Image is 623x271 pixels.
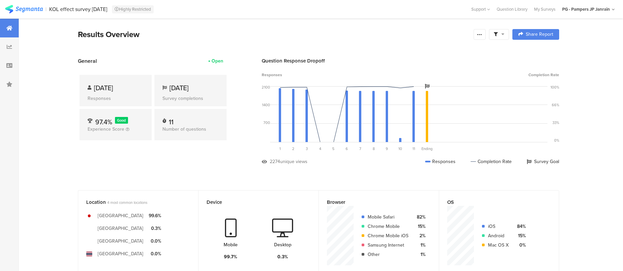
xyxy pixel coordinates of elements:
[280,158,307,165] div: unique views
[262,102,270,108] div: 1400
[493,6,531,12] a: Question Library
[386,146,388,151] span: 9
[95,117,112,127] span: 97.4%
[552,102,559,108] div: 66%
[149,212,161,219] div: 99.6%
[528,72,559,78] span: Completion Rate
[346,146,348,151] span: 6
[212,57,223,64] div: Open
[554,138,559,143] div: 0%
[414,232,425,239] div: 2%
[279,146,281,151] span: 1
[45,5,46,13] div: |
[263,120,270,125] div: 700
[306,146,308,151] span: 3
[514,223,526,230] div: 84%
[169,117,173,124] div: 11
[526,32,553,37] span: Share Report
[373,146,375,151] span: 8
[262,57,559,64] div: Question Response Dropoff
[49,6,107,12] div: KOL effect survey [DATE]
[98,225,143,232] div: [GEOGRAPHIC_DATA]
[262,72,282,78] span: Responses
[5,5,43,13] img: segmanta logo
[425,84,429,89] i: Survey Goal
[471,158,512,165] div: Completion Rate
[86,198,179,206] div: Location
[368,223,408,230] div: Chrome Mobile
[514,242,526,249] div: 0%
[412,146,415,151] span: 11
[162,95,219,102] div: Survey completions
[488,223,509,230] div: iOS
[368,242,408,249] div: Samsung Internet
[414,242,425,249] div: 1%
[88,126,124,133] span: Experience Score
[224,241,238,248] div: Mobile
[398,146,402,151] span: 10
[425,158,456,165] div: Responses
[112,5,154,13] div: Highly Restricted
[94,83,113,93] span: [DATE]
[78,57,97,65] span: General
[78,28,470,40] div: Results Overview
[88,95,144,102] div: Responses
[368,251,408,258] div: Other
[552,120,559,125] div: 33%
[319,146,321,151] span: 4
[527,158,559,165] div: Survey Goal
[447,198,540,206] div: OS
[224,253,237,260] div: 99.7%
[207,198,299,206] div: Device
[562,6,610,12] div: PG - Pampers JP Janrain
[414,251,425,258] div: 1%
[414,214,425,221] div: 82%
[162,126,206,133] span: Number of questions
[368,232,408,239] div: Chrome Mobile iOS
[270,158,280,165] div: 2274
[277,253,288,260] div: 0.3%
[531,6,559,12] a: My Surveys
[368,214,408,221] div: Mobile Safari
[359,146,361,151] span: 7
[107,200,147,205] span: 4 most common locations
[262,85,270,90] div: 2100
[117,118,126,123] span: Good
[149,225,161,232] div: 0.3%
[98,212,143,219] div: [GEOGRAPHIC_DATA]
[169,83,189,93] span: [DATE]
[471,4,490,14] div: Support
[332,146,335,151] span: 5
[149,238,161,245] div: 0.0%
[98,250,143,257] div: [GEOGRAPHIC_DATA]
[420,146,434,151] div: Ending
[514,232,526,239] div: 15%
[98,238,143,245] div: [GEOGRAPHIC_DATA]
[414,223,425,230] div: 15%
[488,232,509,239] div: Android
[292,146,294,151] span: 2
[274,241,291,248] div: Desktop
[550,85,559,90] div: 100%
[488,242,509,249] div: Mac OS X
[327,198,420,206] div: Browser
[149,250,161,257] div: 0.0%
